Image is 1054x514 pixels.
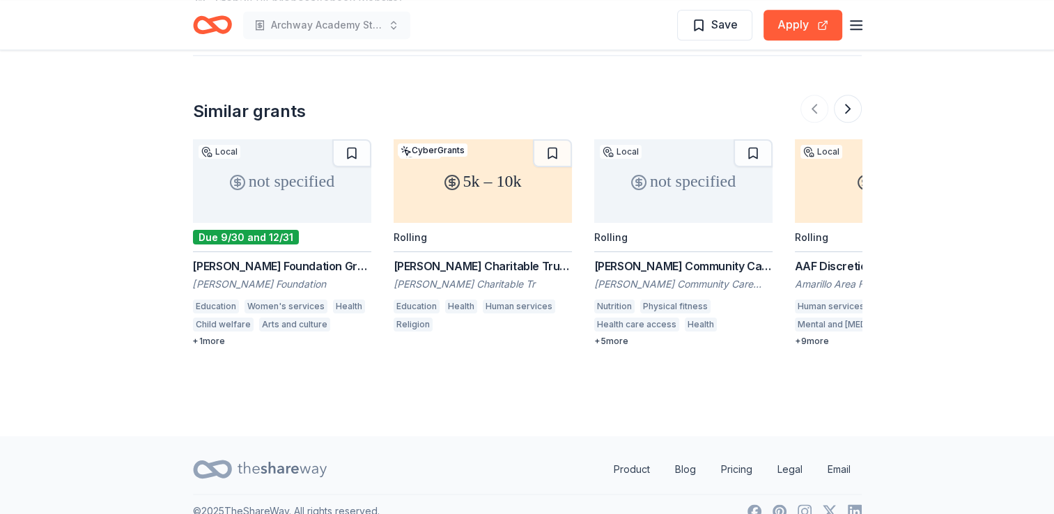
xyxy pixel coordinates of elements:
button: Apply [764,10,842,40]
div: + 9 more [795,336,973,347]
div: + 5 more [594,336,773,347]
div: Due 9/30 and 12/31 [193,230,299,244]
div: [PERSON_NAME] Foundation Grants [193,258,371,274]
div: Health [685,318,717,332]
div: 5k – 10k [394,139,572,223]
div: not specified [193,139,371,223]
a: not specifiedLocalRolling[PERSON_NAME] Community Care Foundation Grant[PERSON_NAME] Community Car... [594,139,773,347]
div: 20k+ [795,139,973,223]
div: CyberGrants [398,143,467,157]
a: Blog [664,455,707,483]
div: Health [333,299,365,313]
div: AAF Discretionary Grant [795,258,973,274]
a: Pricing [710,455,764,483]
div: Physical fitness [640,299,711,313]
a: Email [816,455,862,483]
div: Arts and culture [259,318,330,332]
a: Home [193,8,232,41]
a: not specifiedLocalDue 9/30 and 12/31[PERSON_NAME] Foundation Grants[PERSON_NAME] FoundationEducat... [193,139,371,347]
div: Human services [483,299,555,313]
div: Health [445,299,477,313]
div: [PERSON_NAME] Foundation [193,277,371,291]
nav: quick links [603,455,862,483]
div: Women's services [245,299,327,313]
div: Education [193,299,239,313]
span: Archway Academy Student Fund [271,17,382,33]
a: Legal [766,455,814,483]
div: Rolling [795,231,828,243]
div: Amarillo Area Foundation [795,277,973,291]
div: [PERSON_NAME] Community Care Foundation [594,277,773,291]
div: [PERSON_NAME] Charitable Tr [394,277,572,291]
div: Rolling [394,231,427,243]
div: not specified [594,139,773,223]
div: Local [199,145,240,159]
a: 5k – 10kLocalCyberGrantsRolling[PERSON_NAME] Charitable Trust Grant[PERSON_NAME] Charitable TrEdu... [394,139,572,336]
div: [PERSON_NAME] Charitable Trust Grant [394,258,572,274]
div: Rolling [594,231,628,243]
div: Nutrition [594,299,635,313]
button: Archway Academy Student Fund [243,11,410,39]
div: Religion [394,318,433,332]
div: + 1 more [193,336,371,347]
div: Similar grants [193,100,306,123]
div: Mental and [MEDICAL_DATA] [795,318,920,332]
div: Health care access [594,318,679,332]
div: Human services [795,299,867,313]
a: Product [603,455,661,483]
div: Education [394,299,440,313]
div: Local [800,145,842,159]
button: Save [677,10,752,40]
div: Child welfare [193,318,254,332]
div: [PERSON_NAME] Community Care Foundation Grant [594,258,773,274]
span: Save [711,15,738,33]
div: Local [600,145,642,159]
a: 20k+LocalRollingAAF Discretionary GrantAmarillo Area FoundationHuman servicesHealthMental and [ME... [795,139,973,347]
